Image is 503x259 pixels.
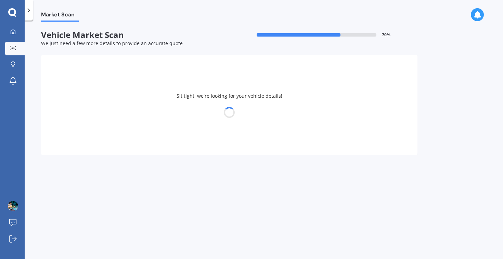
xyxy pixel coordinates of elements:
span: 70 % [382,32,390,37]
div: Sit tight, we're looking for your vehicle details! [41,55,417,155]
span: Vehicle Market Scan [41,30,229,40]
span: Market Scan [41,11,79,21]
img: ACg8ocJBMkYmbXFZ3rGadF3VfVt1WZdnqXXNfd4CBxXv_men6mg-Lvk=s96-c [8,201,18,211]
span: We just need a few more details to provide an accurate quote [41,40,183,46]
